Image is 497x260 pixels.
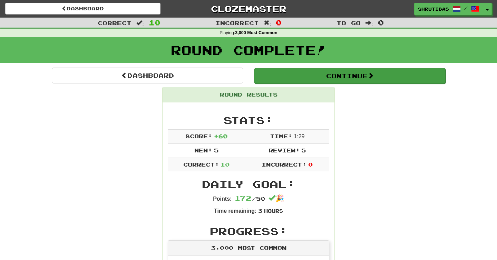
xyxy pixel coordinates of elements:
div: 3,000 Most Common [168,241,329,256]
span: 0 [308,161,313,168]
span: Review: [269,147,300,153]
span: 🎉 [269,194,284,202]
h2: Daily Goal: [168,178,329,190]
span: 0 [276,18,282,27]
span: 5 [301,147,306,153]
span: / [464,6,468,10]
span: Score: [185,133,212,139]
span: Time: [270,133,292,139]
span: Correct: [183,161,219,168]
span: 10 [149,18,160,27]
span: 3 [258,207,262,214]
a: ShrutiDas / [414,3,483,15]
a: Clozemaster [171,3,326,15]
span: / 50 [235,195,265,202]
span: 10 [221,161,230,168]
span: 172 [235,194,252,202]
span: : [366,20,373,26]
span: Correct [98,19,131,26]
span: : [136,20,144,26]
span: New: [194,147,212,153]
span: ShrutiDas [418,6,449,12]
span: 0 [378,18,384,27]
h2: Stats: [168,114,329,126]
button: Continue [254,68,446,84]
div: Round Results [163,87,334,102]
strong: Points: [213,196,232,202]
span: To go [337,19,361,26]
h2: Progress: [168,226,329,237]
span: 5 [214,147,218,153]
span: + 60 [214,133,227,139]
a: Dashboard [5,3,160,14]
span: 1 : 29 [294,133,304,139]
strong: Time remaining: [214,208,256,214]
span: Incorrect [215,19,259,26]
span: Incorrect: [262,161,306,168]
span: : [264,20,271,26]
small: Hours [264,208,283,214]
h1: Round Complete! [2,43,495,57]
a: Dashboard [52,68,243,83]
strong: 3,000 Most Common [235,30,277,35]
